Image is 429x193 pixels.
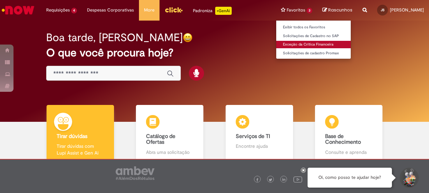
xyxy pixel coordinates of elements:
[57,133,87,140] b: Tirar dúvidas
[46,32,183,44] h2: Boa tarde, [PERSON_NAME]
[183,33,193,43] img: happy-face.png
[390,7,424,13] span: [PERSON_NAME]
[276,50,351,57] a: Solicitações de cadastro Promax
[308,168,392,188] div: Oi, como posso te ajudar hoje?
[1,3,35,17] img: ServiceNow
[146,149,193,156] p: Abra uma solicitação
[57,143,104,156] p: Tirar dúvidas com Lupi Assist e Gen Ai
[71,8,77,13] span: 4
[193,7,232,15] div: Padroniza
[144,7,154,13] span: More
[276,24,351,31] a: Exibir todos os Favoritos
[293,175,302,184] img: logo_footer_youtube.png
[256,178,259,182] img: logo_footer_facebook.png
[282,178,286,182] img: logo_footer_linkedin.png
[307,8,312,13] span: 3
[165,5,183,15] img: click_logo_yellow_360x200.png
[35,105,125,163] a: Tirar dúvidas Tirar dúvidas com Lupi Assist e Gen Ai
[328,7,352,13] span: Rascunhos
[325,133,361,146] b: Base de Conhecimento
[269,178,272,182] img: logo_footer_twitter.png
[46,47,383,59] h2: O que você procura hoje?
[214,105,304,163] a: Serviços de TI Encontre ajuda
[46,7,70,13] span: Requisições
[399,168,419,188] button: Iniciar Conversa de Suporte
[276,32,351,40] a: Solicitações de Cadastro no SAP
[116,166,154,180] img: logo_footer_ambev_rotulo_gray.png
[125,105,215,163] a: Catálogo de Ofertas Abra uma solicitação
[325,149,372,156] p: Consulte e aprenda
[146,133,175,146] b: Catálogo de Ofertas
[322,7,352,13] a: Rascunhos
[381,8,384,12] span: JS
[276,20,351,59] ul: Favoritos
[276,41,351,48] a: Exceção da Crítica Financeira
[87,7,134,13] span: Despesas Corporativas
[236,133,270,140] b: Serviços de TI
[236,143,283,149] p: Encontre ajuda
[215,7,232,15] p: +GenAi
[304,105,394,163] a: Base de Conhecimento Consulte e aprenda
[287,7,305,13] span: Favoritos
